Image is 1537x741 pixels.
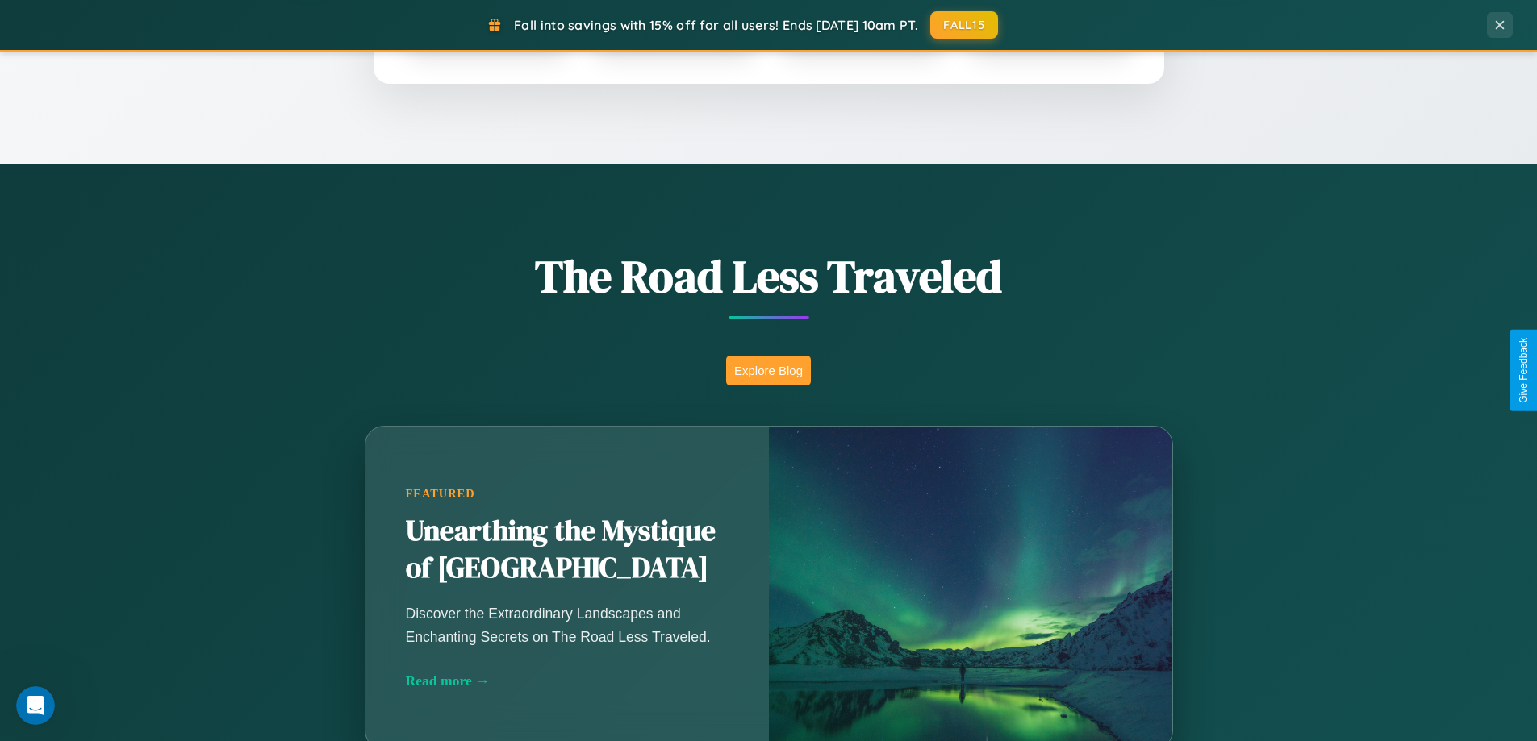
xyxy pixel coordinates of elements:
div: Give Feedback [1518,338,1529,403]
button: Explore Blog [726,356,811,385]
iframe: Intercom live chat [16,686,55,725]
div: Featured [406,487,729,501]
button: FALL15 [930,11,998,39]
p: Discover the Extraordinary Landscapes and Enchanting Secrets on The Road Less Traveled. [406,602,729,647]
h1: The Road Less Traveled [285,245,1253,307]
span: Fall into savings with 15% off for all users! Ends [DATE] 10am PT. [514,17,918,33]
h2: Unearthing the Mystique of [GEOGRAPHIC_DATA] [406,513,729,587]
div: Read more → [406,672,729,689]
